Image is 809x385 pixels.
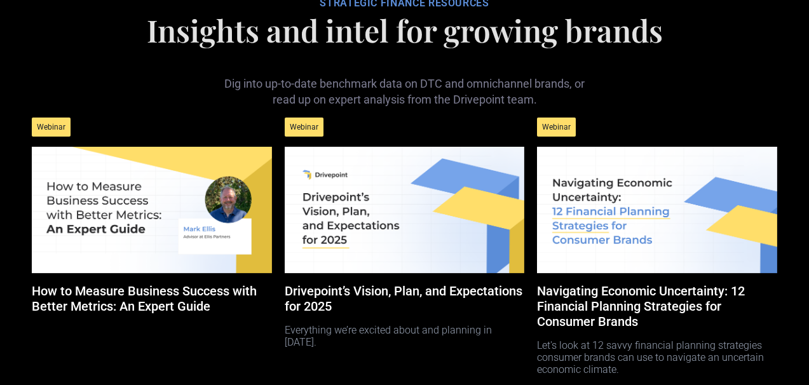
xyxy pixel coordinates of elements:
h1: Insights and intel for growing brands [25,15,784,45]
h5: How to Measure Business Success with Better Metrics: An Expert Guide [32,283,272,314]
div: Webinar [32,118,71,137]
h5: Navigating Economic Uncertainty: 12 Financial Planning Strategies for Consumer Brands [537,283,777,329]
a: WebinarHow to Measure Business Success with Better Metrics: An Expert Guide [32,107,272,334]
p: Dig into up-to-date benchmark data on DTC and omnichannel brands, or read up on expert analysis f... [214,55,595,107]
div: Webinar [285,118,323,137]
p: Everything we’re excited about and planning in [DATE]. [285,314,525,348]
h5: Drivepoint’s Vision, Plan, and Expectations for 2025 [285,283,525,314]
p: Let's look at 12 savvy financial planning strategies consumer brands can use to navigate an uncer... [537,329,777,376]
div: Webinar [537,118,576,137]
a: WebinarDrivepoint’s Vision, Plan, and Expectations for 2025Everything we’re excited about and pla... [285,107,525,358]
